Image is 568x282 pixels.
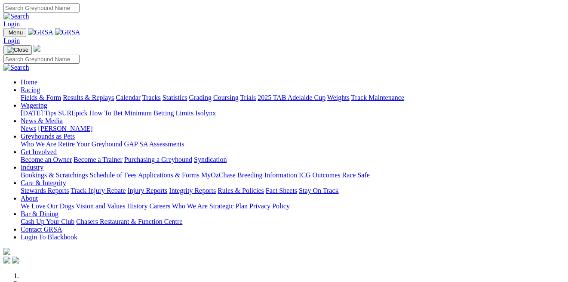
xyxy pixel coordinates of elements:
a: Careers [149,202,170,210]
a: Weights [327,94,350,101]
input: Search [3,3,80,12]
a: Privacy Policy [249,202,290,210]
a: Care & Integrity [21,179,66,186]
img: logo-grsa-white.png [3,248,10,255]
a: Who We Are [21,140,56,148]
a: Industry [21,164,43,171]
img: logo-grsa-white.png [34,45,40,52]
div: Care & Integrity [21,187,565,195]
input: Search [3,55,80,64]
a: GAP SA Assessments [124,140,184,148]
a: News & Media [21,117,63,124]
a: Stewards Reports [21,187,69,194]
a: Retire Your Greyhound [58,140,123,148]
a: Calendar [116,94,141,101]
img: twitter.svg [12,257,19,263]
a: Rules & Policies [218,187,264,194]
div: Bar & Dining [21,218,565,226]
a: Purchasing a Greyhound [124,156,192,163]
a: Vision and Values [76,202,125,210]
a: Who We Are [172,202,208,210]
a: [DATE] Tips [21,109,56,117]
button: Toggle navigation [3,45,32,55]
a: Breeding Information [237,171,297,179]
a: Track Maintenance [351,94,404,101]
a: Schedule of Fees [89,171,136,179]
span: Menu [9,29,23,36]
button: Toggle navigation [3,28,26,37]
img: GRSA [28,28,53,36]
a: Home [21,78,37,86]
a: MyOzChase [201,171,236,179]
a: Wagering [21,102,47,109]
a: We Love Our Dogs [21,202,74,210]
a: Stay On Track [299,187,338,194]
a: Results & Replays [63,94,114,101]
a: How To Bet [89,109,123,117]
div: Greyhounds as Pets [21,140,565,148]
a: Bar & Dining [21,210,58,217]
a: Become a Trainer [74,156,123,163]
a: Trials [240,94,256,101]
div: Get Involved [21,156,565,164]
a: Race Safe [342,171,369,179]
a: SUREpick [58,109,87,117]
a: News [21,125,36,132]
a: Syndication [194,156,227,163]
a: Login [3,37,20,44]
a: Fields & Form [21,94,61,101]
a: Integrity Reports [169,187,216,194]
a: [PERSON_NAME] [38,125,92,132]
a: Greyhounds as Pets [21,133,75,140]
a: Chasers Restaurant & Function Centre [76,218,182,225]
a: Fact Sheets [266,187,297,194]
a: History [127,202,147,210]
a: ICG Outcomes [299,171,340,179]
img: Close [7,46,28,53]
a: Racing [21,86,40,93]
img: Search [3,64,29,71]
div: Wagering [21,109,565,117]
a: Get Involved [21,148,57,155]
a: Become an Owner [21,156,72,163]
div: Industry [21,171,565,179]
a: Login [3,20,20,28]
div: About [21,202,565,210]
a: Grading [189,94,212,101]
a: Statistics [163,94,187,101]
a: Strategic Plan [209,202,248,210]
a: 2025 TAB Adelaide Cup [258,94,325,101]
a: Injury Reports [127,187,167,194]
a: Applications & Forms [138,171,200,179]
a: Bookings & Scratchings [21,171,88,179]
a: Cash Up Your Club [21,218,74,225]
a: Contact GRSA [21,226,62,233]
div: Racing [21,94,565,102]
img: facebook.svg [3,257,10,263]
a: About [21,195,38,202]
a: Track Injury Rebate [71,187,126,194]
a: Minimum Betting Limits [124,109,193,117]
a: Isolynx [195,109,216,117]
img: GRSA [55,28,80,36]
img: Search [3,12,29,20]
a: Login To Blackbook [21,233,77,241]
div: News & Media [21,125,565,133]
a: Tracks [142,94,161,101]
a: Coursing [213,94,239,101]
